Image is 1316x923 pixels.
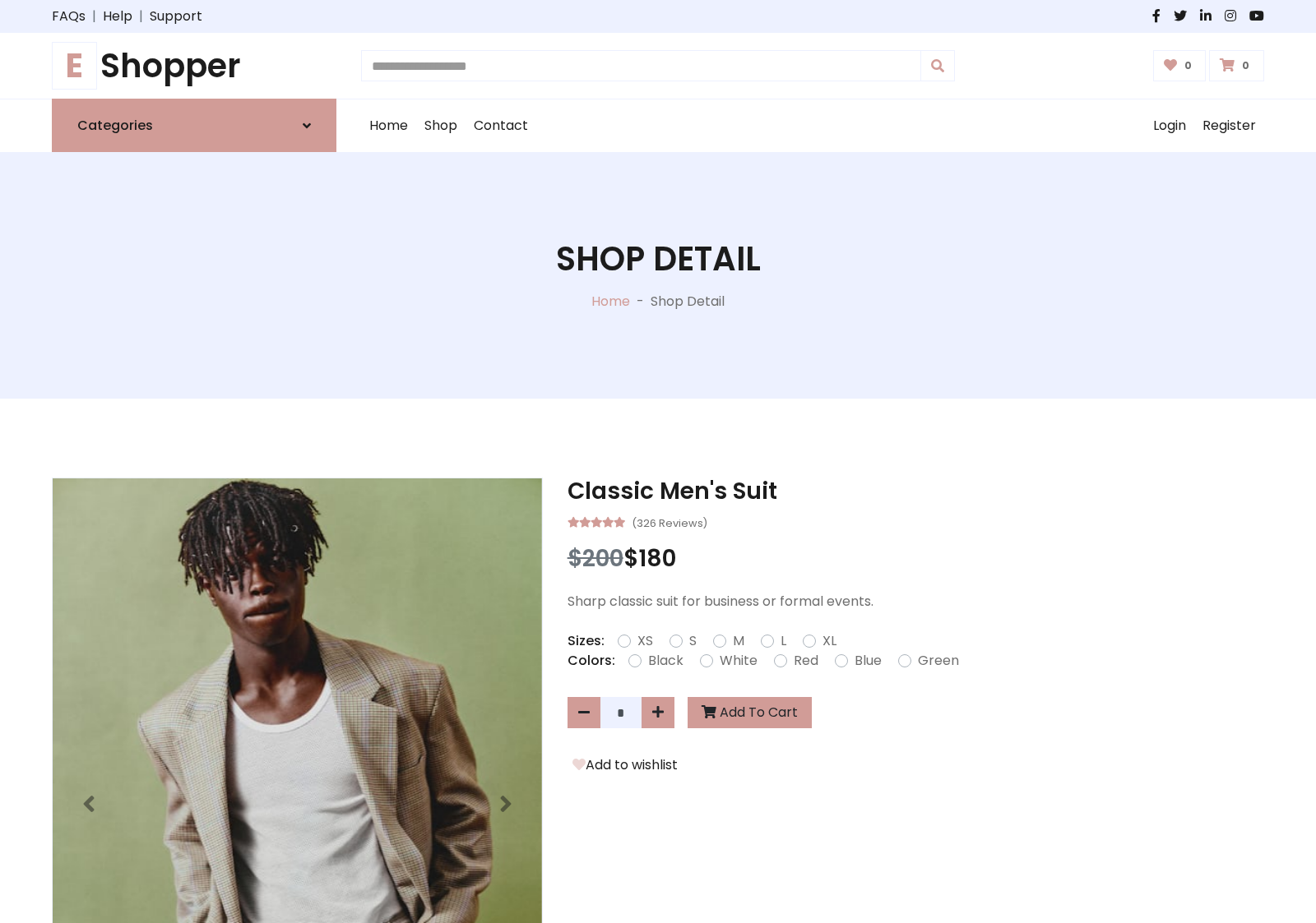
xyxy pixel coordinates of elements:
a: Register [1194,99,1264,152]
a: FAQs [52,7,86,26]
a: 0 [1209,50,1264,81]
span: $200 [568,542,623,575]
h1: Shop Detail [556,239,761,279]
span: 0 [1238,58,1253,73]
a: Support [150,7,202,26]
p: - [630,292,651,312]
label: XL [822,631,836,651]
a: 0 [1153,50,1207,81]
small: (326 Reviews) [632,512,707,532]
span: | [86,7,103,26]
a: Shop [416,99,466,152]
label: XS [637,631,653,651]
a: Categories [52,99,336,152]
p: Colors: [568,651,615,671]
h3: $ [568,545,1264,573]
span: E [52,42,97,90]
label: White [720,651,758,671]
a: Login [1145,99,1194,152]
button: Add to wishlist [568,755,683,776]
p: Shop Detail [651,292,725,312]
h1: Shopper [52,46,336,85]
label: Blue [855,651,882,671]
span: | [132,7,150,26]
label: Black [648,651,683,671]
a: Home [361,99,416,152]
span: 0 [1180,58,1196,73]
a: Contact [466,99,536,152]
label: Red [794,651,818,671]
button: Add To Cart [688,697,812,728]
h6: Categories [77,118,153,133]
p: Sharp classic suit for business or formal events. [568,592,1264,611]
a: Home [591,292,630,311]
label: Green [918,651,959,671]
label: M [733,631,744,651]
span: 180 [638,542,676,575]
a: EShopper [52,46,336,85]
a: Help [103,7,132,26]
h3: Classic Men's Suit [568,478,1264,505]
label: L [781,631,786,651]
label: S [689,631,697,651]
p: Sizes: [568,631,605,651]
